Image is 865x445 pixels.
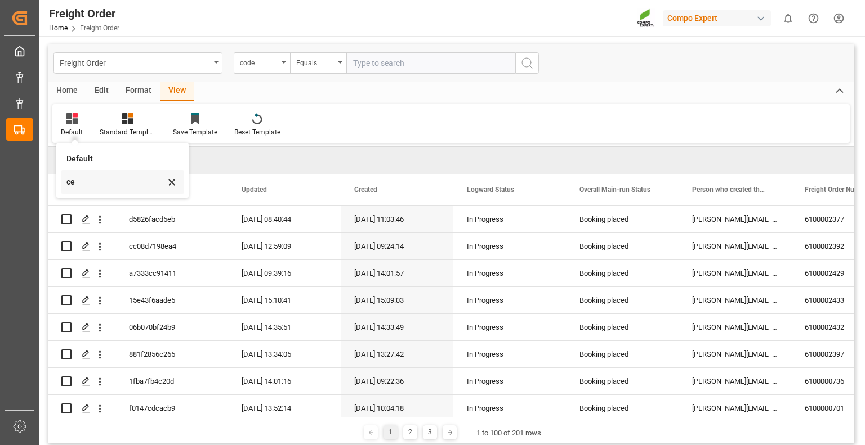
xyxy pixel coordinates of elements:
button: search button [515,52,539,74]
div: Booking placed [579,287,665,313]
div: Home [48,82,86,101]
div: In Progress [467,341,552,367]
div: In Progress [467,287,552,313]
div: 3 [423,425,437,439]
div: code [240,55,278,68]
div: Booking placed [579,368,665,394]
a: Home [49,24,68,32]
div: 1fba7fb4c20d [115,368,228,394]
span: Overall Main-run Status [579,186,650,194]
span: Created [354,186,377,194]
div: View [160,82,194,101]
div: Reset Template [234,127,280,137]
div: 881f2856c265 [115,341,228,367]
div: [DATE] 14:01:16 [228,368,341,394]
div: Booking placed [579,233,665,259]
div: Edit [86,82,117,101]
div: a7333cc91411 [115,260,228,286]
span: Logward Status [467,186,514,194]
div: [DATE] 14:01:57 [341,260,453,286]
div: 1 [384,425,398,439]
div: [DATE] 08:40:44 [228,206,341,232]
div: [DATE] 14:33:49 [341,314,453,340]
img: Screenshot%202023-09-29%20at%2010.02.21.png_1712312052.png [637,8,655,28]
div: In Progress [467,260,552,286]
div: [DATE] 11:03:46 [341,206,453,232]
div: Press SPACE to select this row. [48,287,115,314]
button: open menu [234,52,290,74]
div: Default [61,127,83,137]
div: Booking placed [579,314,665,340]
div: 2 [403,425,417,439]
input: Type to search [346,52,515,74]
div: Format [117,82,160,101]
div: Save Template [173,127,217,137]
div: [DATE] 13:52:14 [228,395,341,421]
div: In Progress [467,314,552,340]
span: Person who created the Object Mail Address [692,186,768,194]
div: Press SPACE to select this row. [48,395,115,422]
div: d5826facd5eb [115,206,228,232]
div: [PERSON_NAME][EMAIL_ADDRESS][DOMAIN_NAME] [679,368,791,394]
div: 06b070bf24b9 [115,314,228,340]
div: [PERSON_NAME][EMAIL_ADDRESS][DOMAIN_NAME] [679,260,791,286]
button: Help Center [801,6,826,31]
div: Press SPACE to select this row. [48,260,115,287]
div: f0147cdcacb9 [115,395,228,421]
div: [PERSON_NAME][EMAIL_ADDRESS][DOMAIN_NAME] [679,287,791,313]
button: show 0 new notifications [775,6,801,31]
button: open menu [53,52,222,74]
div: In Progress [467,206,552,232]
div: In Progress [467,233,552,259]
div: Booking placed [579,206,665,232]
div: Freight Order [60,55,210,69]
span: Updated [242,186,267,194]
div: [DATE] 13:27:42 [341,341,453,367]
button: Compo Expert [663,7,775,29]
div: Press SPACE to select this row. [48,341,115,368]
div: Press SPACE to select this row. [48,368,115,395]
button: open menu [290,52,346,74]
div: [DATE] 12:59:09 [228,233,341,259]
div: Booking placed [579,395,665,421]
div: [PERSON_NAME][EMAIL_ADDRESS][DOMAIN_NAME] [679,341,791,367]
div: Standard Templates [100,127,156,137]
div: Press SPACE to select this row. [48,206,115,233]
div: Booking placed [579,341,665,367]
div: Default [66,153,165,165]
div: [PERSON_NAME][EMAIL_ADDRESS][DOMAIN_NAME] [679,206,791,232]
div: Compo Expert [663,10,771,26]
div: [PERSON_NAME][EMAIL_ADDRESS][DOMAIN_NAME] [679,395,791,421]
div: ce [66,176,165,188]
div: [PERSON_NAME][EMAIL_ADDRESS][DOMAIN_NAME] [679,233,791,259]
div: cc08d7198ea4 [115,233,228,259]
div: In Progress [467,368,552,394]
div: Equals [296,55,335,68]
div: 1 to 100 of 201 rows [476,428,541,439]
div: [DATE] 15:10:41 [228,287,341,313]
div: In Progress [467,395,552,421]
div: [DATE] 09:22:36 [341,368,453,394]
div: Booking placed [579,260,665,286]
div: [PERSON_NAME][EMAIL_ADDRESS][DOMAIN_NAME] [679,314,791,340]
div: [DATE] 09:24:14 [341,233,453,259]
div: [DATE] 14:35:51 [228,314,341,340]
div: [DATE] 15:09:03 [341,287,453,313]
div: 15e43f6aade5 [115,287,228,313]
div: [DATE] 13:34:05 [228,341,341,367]
div: Press SPACE to select this row. [48,314,115,341]
div: [DATE] 09:39:16 [228,260,341,286]
div: Freight Order [49,5,119,22]
div: Press SPACE to select this row. [48,233,115,260]
div: [DATE] 10:04:18 [341,395,453,421]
